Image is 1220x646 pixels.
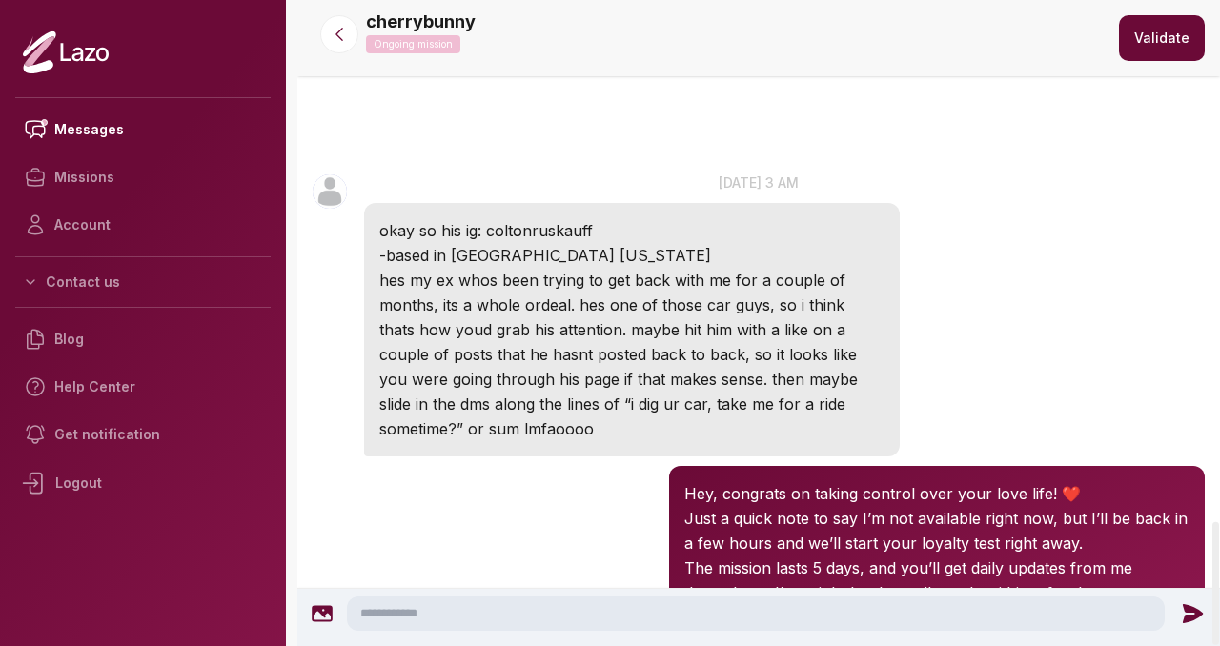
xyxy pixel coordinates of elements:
[366,9,476,35] p: cherrybunny
[297,172,1220,192] p: [DATE] 3 am
[15,458,271,508] div: Logout
[1119,15,1205,61] button: Validate
[379,218,884,243] p: okay so his ig: coltonruskauff
[15,363,271,411] a: Help Center
[15,411,271,458] a: Get notification
[379,268,884,441] p: hes my ex whos been trying to get back with me for a couple of months, its a whole ordeal. hes on...
[366,35,460,53] p: Ongoing mission
[684,506,1189,555] p: Just a quick note to say I’m not available right now, but I’ll be back in a few hours and we’ll s...
[15,106,271,153] a: Messages
[15,315,271,363] a: Blog
[15,201,271,249] a: Account
[379,243,884,268] p: -based in [GEOGRAPHIC_DATA] [US_STATE]
[15,265,271,299] button: Contact us
[15,153,271,201] a: Missions
[684,481,1189,506] p: Hey, congrats on taking control over your love life! ❤️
